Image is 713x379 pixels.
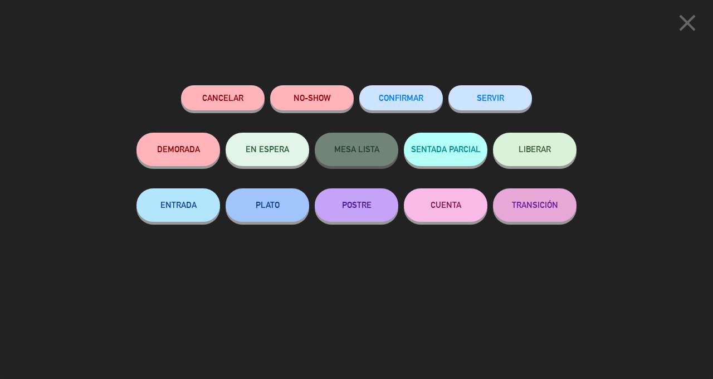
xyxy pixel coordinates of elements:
[673,9,701,37] i: close
[315,133,398,166] button: MESA LISTA
[136,133,220,166] button: DEMORADA
[359,85,443,110] button: CONFIRMAR
[226,133,309,166] button: EN ESPERA
[670,8,705,41] button: close
[448,85,532,110] button: SERVIR
[226,188,309,222] button: PLATO
[181,85,265,110] button: Cancelar
[493,188,577,222] button: TRANSICIÓN
[404,133,487,166] button: SENTADA PARCIAL
[519,144,551,154] span: LIBERAR
[270,85,354,110] button: NO-SHOW
[379,93,423,103] span: CONFIRMAR
[404,188,487,222] button: CUENTA
[315,188,398,222] button: POSTRE
[493,133,577,166] button: LIBERAR
[136,188,220,222] button: ENTRADA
